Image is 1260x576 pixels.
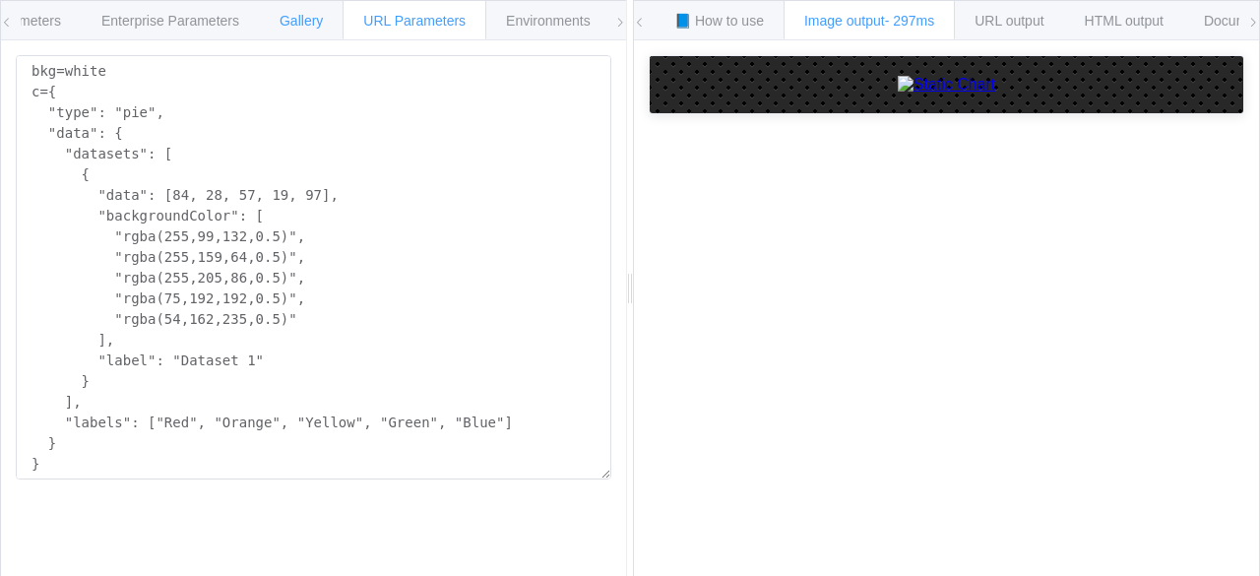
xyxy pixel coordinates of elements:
span: Environments [506,13,591,29]
span: URL output [975,13,1043,29]
span: HTML output [1085,13,1164,29]
span: URL Parameters [363,13,466,29]
span: Image output [804,13,934,29]
span: Gallery [280,13,323,29]
a: Static Chart [669,76,1224,94]
span: Enterprise Parameters [101,13,239,29]
span: - 297ms [885,13,935,29]
span: 📘 How to use [674,13,764,29]
img: Static Chart [898,76,996,94]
